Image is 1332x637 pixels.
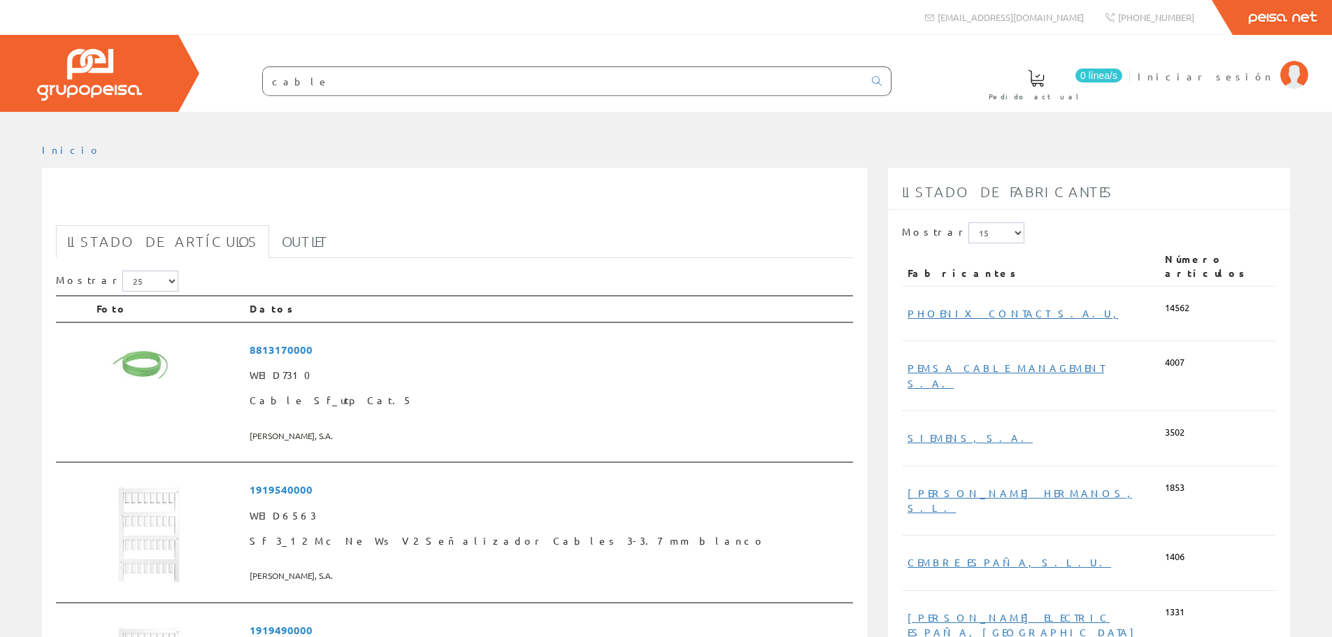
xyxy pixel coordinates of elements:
a: SIEMENS, S.A. [908,431,1033,444]
span: [PERSON_NAME], S.A. [250,564,847,587]
a: PHOENIX CONTACT S.A.U, [908,307,1118,320]
span: Sf 3_12 Mc Ne Ws V2 Señalizador Cables 3-3.7 mm blanco [250,529,847,554]
a: Outlet [271,225,340,258]
span: 4007 [1165,356,1184,369]
select: Mostrar [968,222,1024,243]
span: 1406 [1165,550,1184,564]
img: Grupo Peisa [37,49,142,101]
label: Mostrar [902,222,1024,243]
label: Mostrar [56,271,178,292]
span: 1331 [1165,606,1184,619]
input: Buscar ... [263,67,864,95]
h1: cable [56,190,853,218]
a: PEMSA CABLE MANAGEMENT S.A. [908,362,1104,389]
span: WEID6563 [250,503,847,529]
a: [PERSON_NAME] HERMANOS, S.L. [908,487,1132,514]
span: Iniciar sesión [1138,69,1273,83]
span: [PERSON_NAME], S.A. [250,424,847,448]
span: [PHONE_NUMBER] [1118,11,1194,23]
span: 14562 [1165,301,1189,315]
a: Iniciar sesión [1138,58,1308,71]
th: Datos [244,296,853,322]
span: 0 línea/s [1075,69,1122,83]
img: Foto artículo Sf 3_12 Mc Ne Ws V2 Señalizador Cables 3-3.7 mm blanco (150x150) [96,477,201,582]
span: Listado de fabricantes [902,183,1113,200]
th: Foto [91,296,244,322]
a: Listado de artículos [56,225,269,258]
a: Inicio [42,143,101,156]
span: 8813170000 [250,337,847,363]
span: [EMAIL_ADDRESS][DOMAIN_NAME] [938,11,1084,23]
th: Fabricantes [902,247,1159,286]
span: 3502 [1165,426,1184,439]
span: 1853 [1165,481,1184,494]
select: Mostrar [122,271,178,292]
span: WEID7310 [250,363,847,388]
th: Número artículos [1159,247,1276,286]
a: CEMBRE ESPAÑA, S.L.U. [908,556,1111,568]
span: Pedido actual [989,90,1084,103]
img: Foto artículo Cable Sf_utp Cat.5 (192x88.299465240642) [96,337,231,399]
span: Cable Sf_utp Cat.5 [250,388,847,413]
span: 1919540000 [250,477,847,503]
